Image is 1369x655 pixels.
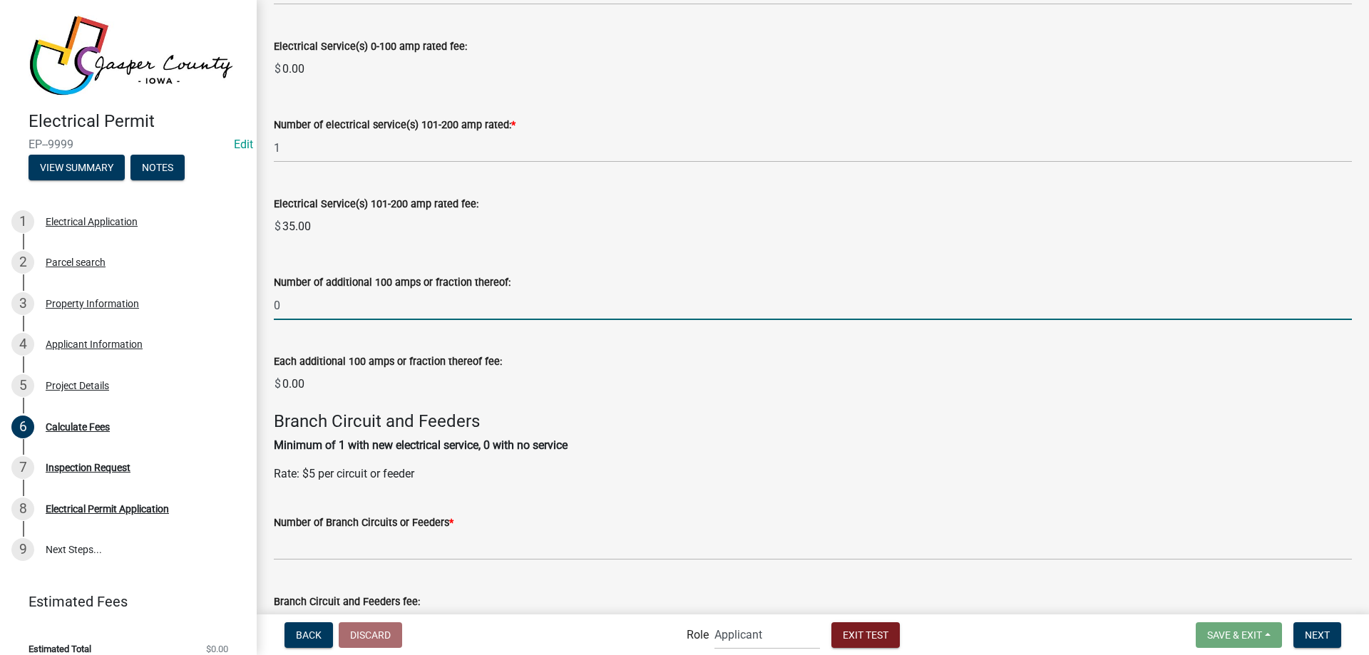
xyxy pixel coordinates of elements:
span: $0.00 [206,644,228,654]
button: View Summary [29,155,125,180]
button: Next [1293,622,1341,648]
div: Applicant Information [46,339,143,349]
label: Electrical Service(s) 0-100 amp rated fee: [274,42,467,52]
span: Next [1305,629,1330,640]
p: Rate: $5 per circuit or feeder [274,465,1352,483]
div: 9 [11,538,34,561]
label: Role [687,629,709,641]
a: Edit [234,138,253,151]
button: Notes [130,155,185,180]
label: Number of additional 100 amps or fraction thereof: [274,278,511,288]
label: Branch Circuit and Feeders fee: [274,597,420,607]
label: Number of electrical service(s) 101-200 amp rated: [274,120,516,130]
h4: Branch Circuit and Feeders [274,411,1352,432]
span: Estimated Total [29,644,91,654]
span: $ [274,610,282,639]
div: 1 [11,210,34,233]
span: Save & Exit [1207,629,1262,640]
div: Parcel search [46,257,106,267]
div: Electrical Permit Application [46,504,169,514]
label: Electrical Service(s) 101-200 amp rated fee: [274,200,478,210]
div: 6 [11,416,34,438]
div: Electrical Application [46,217,138,227]
button: Exit Test [831,622,900,648]
span: Exit Test [843,629,888,640]
label: Number of Branch Circuits or Feeders [274,518,453,528]
div: 8 [11,497,34,520]
wm-modal-confirm: Edit Application Number [234,138,253,151]
div: 4 [11,333,34,356]
a: Estimated Fees [11,587,234,616]
h4: Electrical Permit [29,111,245,132]
button: Save & Exit [1196,622,1282,648]
div: 7 [11,456,34,479]
strong: Minimum of 1 with new electrical service, 0 with no service [274,438,568,452]
div: 2 [11,251,34,274]
div: 5 [11,374,34,397]
div: Inspection Request [46,463,130,473]
div: 3 [11,292,34,315]
div: Project Details [46,381,109,391]
wm-modal-confirm: Summary [29,163,125,174]
img: Jasper County, Iowa [29,15,234,96]
button: Discard [339,622,402,648]
div: Property Information [46,299,139,309]
span: $ [274,55,282,83]
button: Back [284,622,333,648]
span: $ [274,212,282,241]
wm-modal-confirm: Notes [130,163,185,174]
span: Back [296,629,322,640]
div: Calculate Fees [46,422,110,432]
span: $ [274,370,282,398]
label: Each additional 100 amps or fraction thereof fee: [274,357,502,367]
span: EP--9999 [29,138,228,151]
